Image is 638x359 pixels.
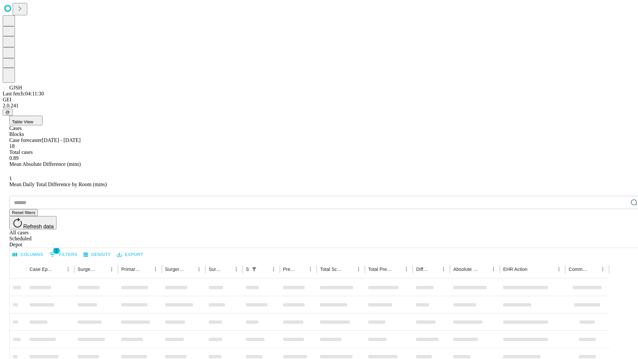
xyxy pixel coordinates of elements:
button: Show filters [48,249,79,260]
div: Difference [416,267,429,272]
button: Menu [107,265,116,274]
div: Case Epic Id [30,267,53,272]
button: Sort [589,265,598,274]
button: Sort [528,265,537,274]
button: Menu [554,265,564,274]
div: Surgeon Name [78,267,97,272]
div: GEI [3,97,635,103]
span: Last fetch: 04:11:30 [3,91,44,96]
button: Menu [63,265,73,274]
div: Surgery Date [209,267,222,272]
button: Menu [598,265,607,274]
span: Case forecaster [9,137,42,143]
span: @ [5,110,10,115]
div: EHR Action [503,267,527,272]
button: Sort [142,265,151,274]
button: Sort [430,265,439,274]
div: Surgery Name [165,267,184,272]
button: Density [82,250,113,260]
span: [DATE] - [DATE] [42,137,80,143]
button: Sort [479,265,489,274]
span: 18 [9,143,15,149]
div: Scheduled In Room Duration [246,267,249,272]
span: 0.89 [9,155,19,161]
div: Primary Service [121,267,141,272]
button: Menu [402,265,411,274]
button: Menu [489,265,498,274]
button: Reset filters [9,209,38,216]
div: 1 active filter [250,265,259,274]
span: Mean Daily Total Difference by Room (mins) [9,181,107,187]
button: Sort [98,265,107,274]
div: 2.0.241 [3,103,635,109]
span: Reset filters [12,210,35,215]
div: Total Scheduled Duration [320,267,344,272]
button: Show filters [250,265,259,274]
button: Menu [194,265,204,274]
div: Total Predicted Duration [368,267,392,272]
button: Menu [439,265,448,274]
span: Total cases [9,149,33,155]
button: Export [115,250,145,260]
button: Sort [392,265,402,274]
button: Menu [354,265,363,274]
button: Sort [345,265,354,274]
button: Menu [151,265,160,274]
span: Refresh data [23,224,54,229]
span: Mean Absolute Difference (mins) [9,161,81,167]
button: Sort [222,265,232,274]
span: 1 [9,176,12,181]
div: Comments [569,267,588,272]
button: Refresh data [9,216,56,229]
button: Menu [269,265,278,274]
button: Menu [232,265,241,274]
button: Menu [306,265,315,274]
button: Sort [185,265,194,274]
span: 1 [53,247,60,254]
span: Table View [12,119,33,124]
div: Absolute Difference [453,267,479,272]
button: Table View [9,116,43,125]
span: GJSH [9,85,22,90]
div: Predicted In Room Duration [283,267,296,272]
button: Sort [260,265,269,274]
button: Sort [54,265,63,274]
button: Select columns [11,250,45,260]
button: @ [3,109,13,116]
button: Sort [296,265,306,274]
